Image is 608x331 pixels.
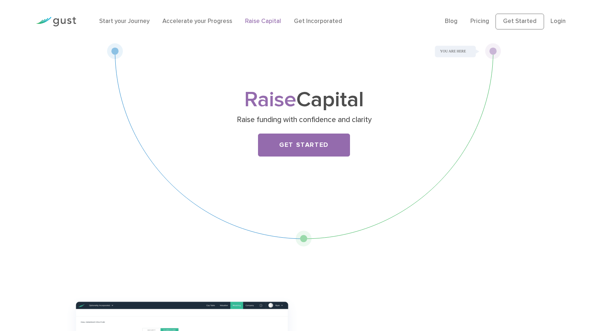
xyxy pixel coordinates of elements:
p: Raise funding with confidence and clarity [165,115,443,125]
a: Blog [445,18,457,25]
a: Pricing [470,18,489,25]
a: Accelerate your Progress [162,18,232,25]
a: Get Incorporated [294,18,342,25]
a: Login [551,18,566,25]
a: Get Started [258,134,350,157]
a: Start your Journey [99,18,149,25]
h1: Capital [162,90,446,110]
a: Raise Capital [245,18,281,25]
span: Raise [244,87,296,112]
a: Get Started [496,14,544,29]
img: Gust Logo [36,17,76,27]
